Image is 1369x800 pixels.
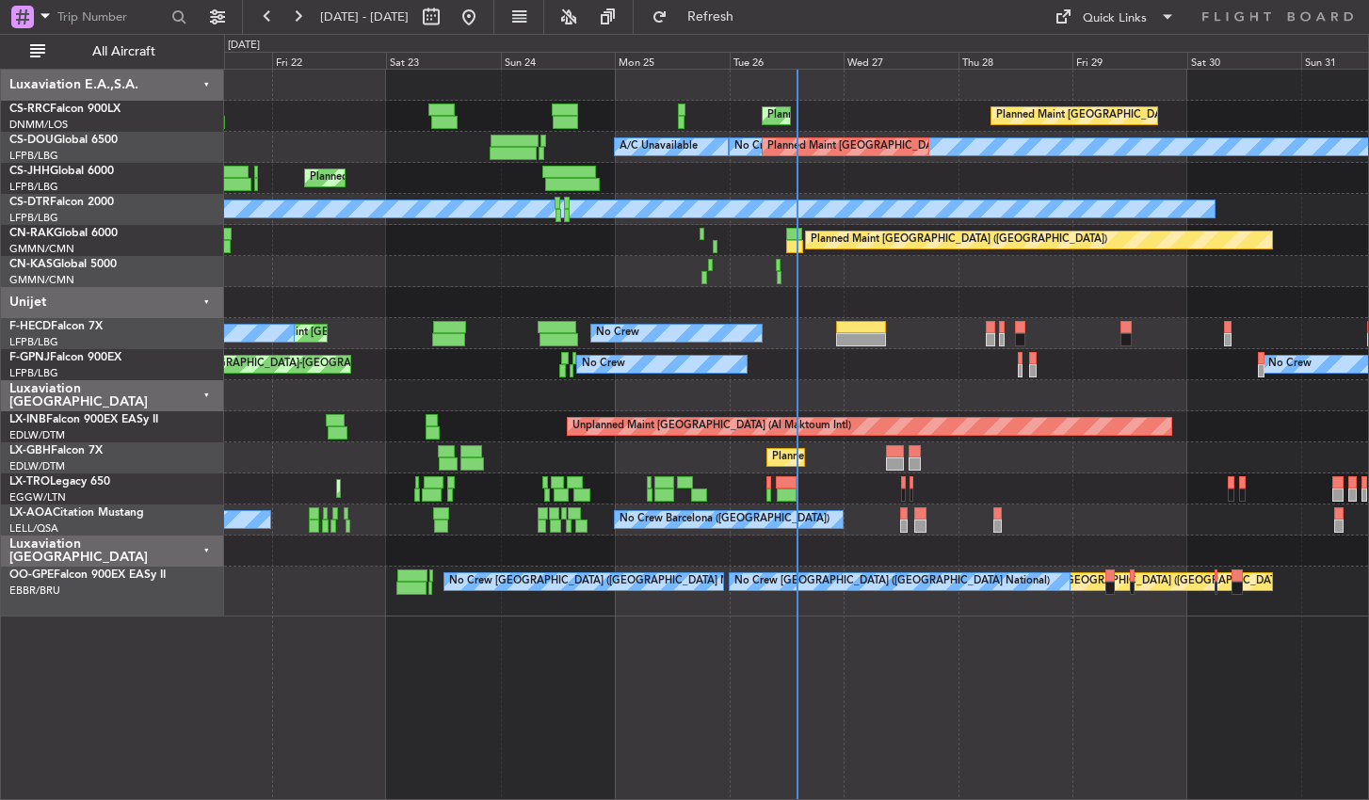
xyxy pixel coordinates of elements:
button: All Aircraft [21,37,204,67]
a: F-HECDFalcon 7X [9,321,103,332]
div: Planned Maint [GEOGRAPHIC_DATA] ([GEOGRAPHIC_DATA]) [767,102,1064,130]
span: CS-RRC [9,104,50,115]
a: CS-DOUGlobal 6500 [9,135,118,146]
a: GMMN/CMN [9,273,74,287]
div: Planned Maint [GEOGRAPHIC_DATA] ([GEOGRAPHIC_DATA]) [767,133,1064,161]
div: Sun 24 [501,52,616,69]
a: CS-JHHGlobal 6000 [9,166,114,177]
div: No Crew [GEOGRAPHIC_DATA] ([GEOGRAPHIC_DATA] National) [734,568,1050,596]
div: Planned Maint [GEOGRAPHIC_DATA] ([GEOGRAPHIC_DATA]) [811,226,1107,254]
div: Planned Maint [GEOGRAPHIC_DATA] ([GEOGRAPHIC_DATA]) [310,164,606,192]
span: LX-GBH [9,445,51,456]
a: CS-DTRFalcon 2000 [9,197,114,208]
div: No Crew [582,350,625,378]
span: OO-GPE [9,569,54,581]
span: LX-TRO [9,476,50,488]
a: LFPB/LBG [9,180,58,194]
div: Planned Maint Nice ([GEOGRAPHIC_DATA]) [772,443,982,472]
span: CS-DTR [9,197,50,208]
span: All Aircraft [49,45,199,58]
a: F-GPNJFalcon 900EX [9,352,121,363]
a: EDLW/DTM [9,459,65,473]
a: LX-GBHFalcon 7X [9,445,103,456]
a: EBBR/BRU [9,584,60,598]
a: GMMN/CMN [9,242,74,256]
a: EDLW/DTM [9,428,65,442]
div: Planned Maint [GEOGRAPHIC_DATA] ([GEOGRAPHIC_DATA] National) [991,568,1332,596]
span: F-GPNJ [9,352,50,363]
div: No Crew [596,319,639,347]
span: F-HECD [9,321,51,332]
div: No Crew [734,133,778,161]
span: CS-JHH [9,166,50,177]
a: LFPB/LBG [9,366,58,380]
a: CN-KASGlobal 5000 [9,259,117,270]
a: OO-GPEFalcon 900EX EASy II [9,569,166,581]
div: Sat 30 [1187,52,1302,69]
div: Fri 29 [1072,52,1187,69]
div: No Crew [1268,350,1312,378]
a: LX-AOACitation Mustang [9,507,144,519]
div: A/C Unavailable [620,133,698,161]
span: LX-AOA [9,507,53,519]
button: Refresh [643,2,756,32]
div: Quick Links [1083,9,1147,28]
a: DNMM/LOS [9,118,68,132]
button: Quick Links [1045,2,1184,32]
div: Sat 23 [386,52,501,69]
a: LELL/QSA [9,521,58,536]
div: AOG Maint Hyères ([GEOGRAPHIC_DATA]-[GEOGRAPHIC_DATA]) [95,350,413,378]
input: Trip Number [57,3,166,31]
a: LX-INBFalcon 900EX EASy II [9,414,158,425]
span: CS-DOU [9,135,54,146]
a: CS-RRCFalcon 900LX [9,104,121,115]
div: Planned Maint [GEOGRAPHIC_DATA] ([GEOGRAPHIC_DATA]) [996,102,1293,130]
div: [DATE] [228,38,260,54]
div: Thu 28 [958,52,1073,69]
a: CN-RAKGlobal 6000 [9,228,118,239]
a: LX-TROLegacy 650 [9,476,110,488]
a: EGGW/LTN [9,490,66,504]
div: Tue 26 [730,52,845,69]
div: Unplanned Maint [GEOGRAPHIC_DATA] (Al Maktoum Intl) [572,412,851,440]
span: Refresh [671,10,750,24]
div: Mon 25 [615,52,730,69]
a: LFPB/LBG [9,149,58,163]
div: No Crew Barcelona ([GEOGRAPHIC_DATA]) [620,505,829,534]
div: Fri 22 [272,52,387,69]
div: No Crew [GEOGRAPHIC_DATA] ([GEOGRAPHIC_DATA] National) [449,568,765,596]
span: CN-RAK [9,228,54,239]
a: LFPB/LBG [9,211,58,225]
div: Wed 27 [844,52,958,69]
span: CN-KAS [9,259,53,270]
span: LX-INB [9,414,46,425]
a: LFPB/LBG [9,335,58,349]
span: [DATE] - [DATE] [320,8,409,25]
